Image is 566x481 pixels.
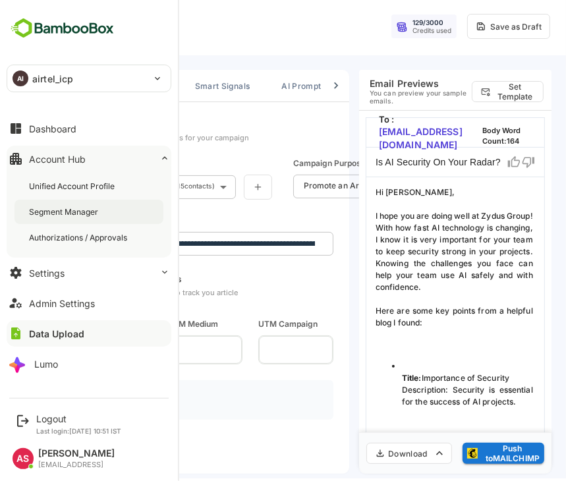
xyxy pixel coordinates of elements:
[32,72,73,86] p: airtel_icp
[30,136,203,145] div: Set up the fundamental details for your campaign
[366,21,397,29] div: 129 / 3000
[34,358,58,370] div: Lumo
[7,320,171,347] button: Data Upload
[29,123,76,134] div: Dashboard
[42,13,128,45] h4: Create Campaign
[29,232,130,243] div: Authorizations / Approvals
[30,321,105,333] span: UTM Source
[36,413,121,424] div: Logout
[7,260,171,286] button: Settings
[7,351,171,377] button: Lumo
[41,72,277,104] div: campaign tabs
[329,158,455,172] p: Is AI Security On Your Radar?
[225,72,285,104] button: AI Prompt
[13,448,34,469] div: AS
[444,24,495,34] div: Save as Draft
[439,446,494,466] p: Push to MAILCHIMP
[329,189,489,201] p: Hi [PERSON_NAME],
[13,71,28,86] div: AI
[30,291,192,300] div: Set up the UTM parameters to track you article
[41,391,87,400] h4: Tracking URL
[433,121,489,150] p: Body Word Count: 164
[30,121,109,132] div: Campaign Basics
[38,461,115,469] div: [EMAIL_ADDRESS]
[329,113,433,158] p: To :
[29,298,95,309] div: Admin Settings
[449,84,489,104] p: Set Template
[29,206,101,217] div: Segment Manager
[356,375,489,410] p: Importance of Security Description: Security is essential for the success of AI projects.
[320,445,406,467] button: Download
[41,405,62,414] h4: [URL]
[30,277,192,287] div: Campaign UTM Parameters
[333,128,416,153] span: [EMAIL_ADDRESS][DOMAIN_NAME]
[30,161,92,171] div: Target Segment
[121,321,196,333] span: UTM Medium
[212,321,287,333] span: UTM Campaign
[7,146,171,172] button: Account Hub
[329,213,489,296] p: I hope you are doing well at Zydus Group! With how fast AI technology is changing, I know it is v...
[38,448,115,459] div: [PERSON_NAME]
[324,80,426,92] h6: Email Previews
[29,154,86,165] div: Account Hub
[416,445,498,467] button: Push toMAILCHIMP
[426,84,497,105] button: Set Template
[36,427,121,435] p: Last login: [DATE] 10:51 IST
[7,115,171,142] button: Dashboard
[128,184,168,192] p: ( 15 contacts)
[7,65,171,92] div: AIairtel_icp
[421,16,504,42] button: Save as Draft
[30,218,101,228] div: Content URL
[29,181,117,192] div: Unified Account Profile
[356,376,376,385] strong: Title:
[247,161,320,171] div: Campaign Purpose
[41,183,126,193] p: accounts_without_city
[258,183,329,193] p: Promote an Article
[324,92,426,107] p: You can preview your sample emails.
[41,72,128,104] button: Campaign Setup
[329,308,489,331] p: Here are some key points from a helpful blog I found:
[16,18,37,40] button: Go back
[366,29,405,37] div: Credits used
[7,290,171,316] button: Admin Settings
[7,16,118,41] img: BambooboxFullLogoMark.5f36c76dfaba33ec1ec1367b70bb1252.svg
[29,328,84,339] div: Data Upload
[138,72,214,104] button: Smart Signals
[29,268,65,279] div: Settings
